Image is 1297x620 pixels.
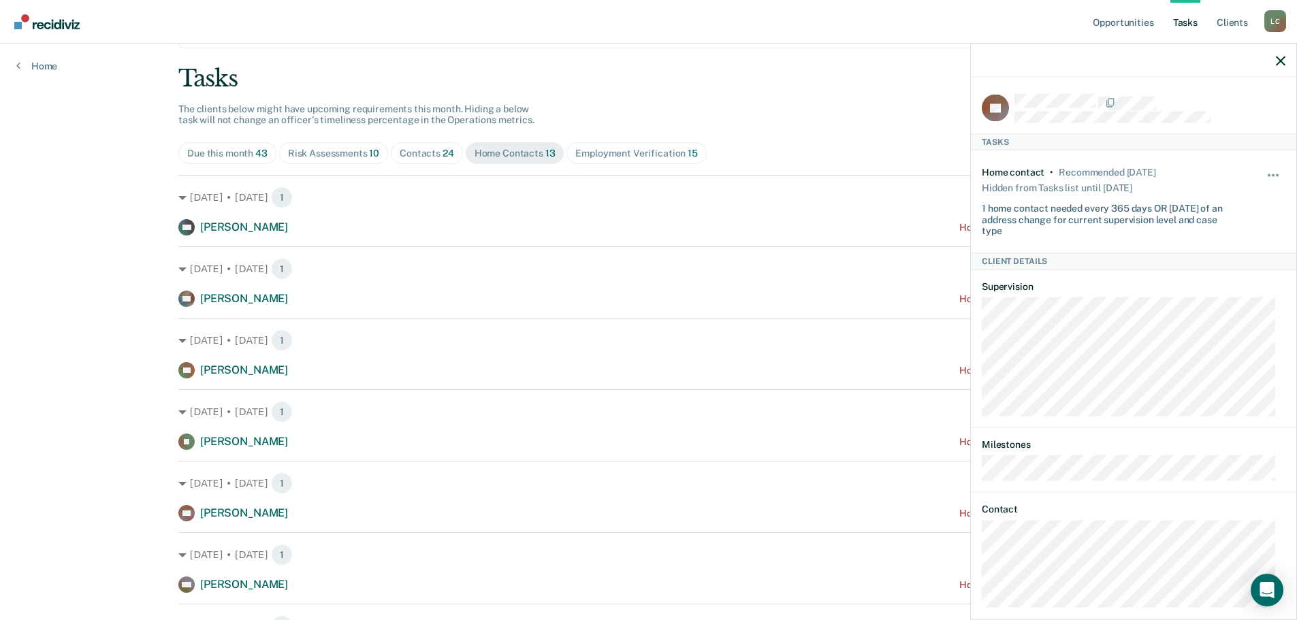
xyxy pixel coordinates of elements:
div: Home contact recommended [DATE] [959,365,1119,376]
div: Home contact recommended [DATE] [959,293,1119,305]
div: Contacts [400,148,454,159]
div: L C [1264,10,1286,32]
div: Tasks [971,133,1296,150]
button: Profile dropdown button [1264,10,1286,32]
div: [DATE] • [DATE] [178,472,1119,494]
span: The clients below might have upcoming requirements this month. Hiding a below task will not chang... [178,103,534,126]
span: 24 [443,148,454,159]
span: 10 [369,148,379,159]
div: [DATE] • [DATE] [178,401,1119,423]
span: 1 [271,544,293,566]
dt: Contact [982,503,1285,515]
div: [DATE] • [DATE] [178,258,1119,280]
span: 1 [271,472,293,494]
div: Tasks [178,65,1119,93]
div: Home contact recommended [DATE] [959,508,1119,519]
a: Home [16,60,57,72]
dt: Milestones [982,438,1285,450]
div: [DATE] • [DATE] [178,329,1119,351]
div: 1 home contact needed every 365 days OR [DATE] of an address change for current supervision level... [982,197,1235,236]
span: 13 [545,148,556,159]
div: • [1050,166,1053,178]
div: Client Details [971,253,1296,270]
span: 43 [255,148,268,159]
div: Home Contacts [475,148,556,159]
span: [PERSON_NAME] [200,363,288,376]
dt: Supervision [982,280,1285,292]
span: 1 [271,186,293,208]
div: Home contact recommended [DATE] [959,579,1119,591]
div: Open Intercom Messenger [1251,574,1283,606]
span: [PERSON_NAME] [200,578,288,591]
span: 1 [271,401,293,423]
div: Risk Assessments [288,148,379,159]
span: 1 [271,258,293,280]
img: Recidiviz [14,14,80,29]
span: 15 [688,148,698,159]
div: [DATE] • [DATE] [178,544,1119,566]
div: Recommended 5 months ago [1059,166,1155,178]
div: Hidden from Tasks list until [DATE] [982,178,1132,197]
div: Home contact recommended [DATE] [959,222,1119,233]
div: Home contact [982,166,1044,178]
span: [PERSON_NAME] [200,292,288,305]
div: Employment Verification [575,148,697,159]
span: 1 [271,329,293,351]
div: [DATE] • [DATE] [178,186,1119,208]
span: [PERSON_NAME] [200,221,288,233]
div: Due this month [187,148,268,159]
span: [PERSON_NAME] [200,506,288,519]
span: [PERSON_NAME] [200,435,288,448]
div: Home contact recommended [DATE] [959,436,1119,448]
